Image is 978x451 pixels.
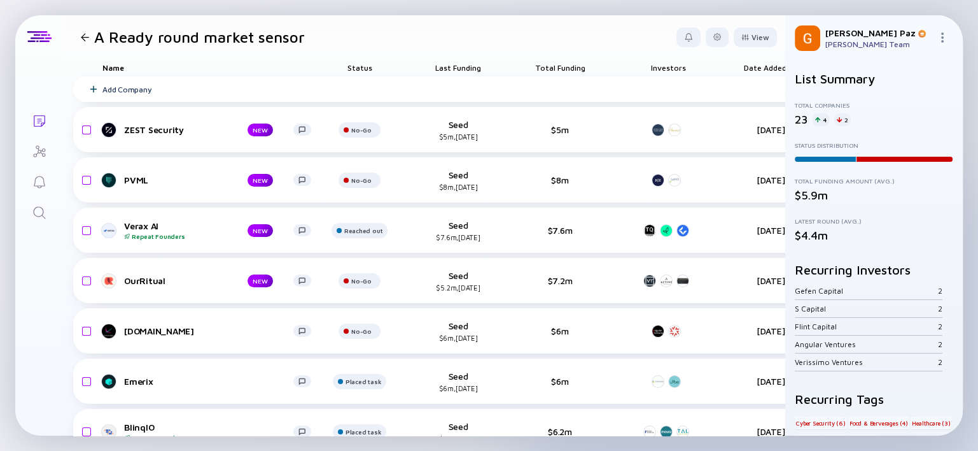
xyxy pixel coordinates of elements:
div: Seed [417,220,499,241]
a: Reminders [15,166,63,196]
div: $5.9m [795,189,953,202]
div: 2 [938,357,942,367]
div: [DATE] [735,175,806,185]
a: ZEST SecurityNEW [102,122,321,138]
div: $5m, [DATE] [417,434,499,443]
a: OurRitualNEW [102,273,321,289]
img: Gil Profile Picture [795,25,820,51]
div: 4 [813,113,829,126]
div: $7.6m [519,225,601,236]
div: Food & Berverages (4) [848,417,909,429]
div: [DATE] [735,124,806,135]
a: Emerix [102,374,321,389]
div: $5.2m, [DATE] [417,283,499,292]
img: Menu [937,32,947,43]
span: Status [347,63,372,73]
div: B2C (8) [823,434,846,447]
h2: Recurring Investors [795,262,953,277]
div: B2B2C (1) [848,434,877,447]
div: $8m, [DATE] [417,183,499,191]
div: $6m [519,376,601,387]
div: No-Go [351,277,372,285]
div: ZEST Security [124,124,227,135]
div: $6m, [DATE] [417,334,499,342]
div: Reached out [344,227,382,234]
div: $8m [519,175,601,185]
div: Seed [417,320,499,342]
div: $7.6m, [DATE] [417,233,499,241]
div: 23 [795,113,807,126]
div: Name [92,59,321,76]
div: OurRitual [124,275,227,286]
a: BlinqIORepeat Founders [102,422,321,441]
div: No-Go [351,126,372,134]
div: $6m, [DATE] [417,384,499,392]
div: 2 [938,286,942,296]
div: Latest Round (Avg.) [795,217,953,225]
div: $5m [519,124,601,135]
a: Lists [15,104,63,135]
div: [PERSON_NAME] Team [825,39,932,49]
div: Placed task [346,428,381,436]
div: [PERSON_NAME] Paz [825,27,932,38]
div: Emerix [124,376,293,387]
div: Healthcare (3) [911,417,951,429]
div: PVML [124,175,227,185]
div: Repeat Founders [124,233,227,240]
h1: A Ready round market sensor [94,28,305,46]
div: [DATE] [735,225,806,236]
div: No-Go [351,176,372,184]
div: 2 [938,340,942,349]
div: Seed [417,169,499,191]
a: Investor Map [15,135,63,166]
div: $5m, [DATE] [417,132,499,141]
div: [DATE] [735,326,806,336]
div: Verax AI [124,220,227,240]
a: [DOMAIN_NAME] [102,324,321,339]
div: [DOMAIN_NAME] [124,326,293,336]
div: Angular Ventures [795,340,938,349]
div: Seed [417,421,499,443]
div: Gefen Capital [795,286,938,296]
div: B2B (21) [795,434,821,447]
div: Date Added [735,59,806,76]
div: $6.2m [519,426,601,437]
div: Seed [417,270,499,292]
div: Seed [417,119,499,141]
div: 2 [938,304,942,313]
div: No-Go [351,327,372,335]
div: $7.2m [519,275,601,286]
div: Seed [417,371,499,392]
a: Search [15,196,63,227]
h2: Recurring Tags [795,392,953,406]
div: Placed task [346,378,381,385]
a: Verax AIRepeat FoundersNEW [102,220,321,240]
div: 2 [834,113,851,126]
div: Repeat Founders [124,434,293,441]
div: Total Companies [795,101,953,109]
div: $6m [519,326,601,336]
a: PVMLNEW [102,173,321,188]
div: Investors [639,59,697,76]
div: $4.4m [795,229,953,242]
div: 2 [938,322,942,331]
div: [DATE] [735,376,806,387]
button: View [734,27,777,47]
div: Total Funding Amount (Avg.) [795,177,953,185]
span: Last Funding [435,63,481,73]
div: Flint Capital [795,322,938,331]
div: Cyber Security (6) [795,417,846,429]
h2: List Summary [795,71,953,86]
div: Add Company [102,85,151,94]
div: BlinqIO [124,422,293,441]
div: [DATE] [735,426,806,437]
div: S Capital [795,304,938,313]
div: Verissimo Ventures [795,357,938,367]
span: Total Funding [535,63,585,73]
div: Status Distribution [795,141,953,149]
div: [DATE] [735,275,806,286]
